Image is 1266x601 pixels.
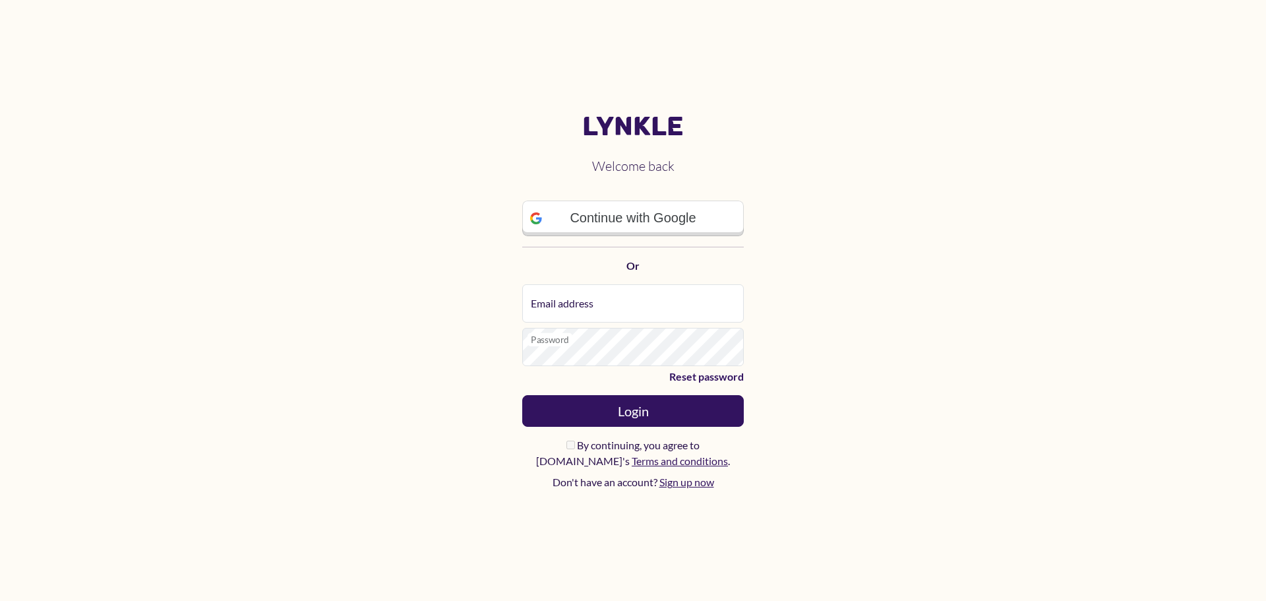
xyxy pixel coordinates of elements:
a: Sign up now [659,476,714,488]
h2: Welcome back [522,148,744,185]
a: Lynkle [522,111,744,142]
p: Don't have an account? [522,474,744,490]
label: By continuing, you agree to [DOMAIN_NAME]'s . [522,437,744,469]
button: Login [522,395,744,427]
a: Continue with Google [522,201,744,236]
input: By continuing, you agree to [DOMAIN_NAME]'s Terms and conditions. [566,441,575,449]
a: Reset password [522,369,744,385]
strong: Or [626,259,640,272]
a: Terms and conditions [632,455,728,467]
